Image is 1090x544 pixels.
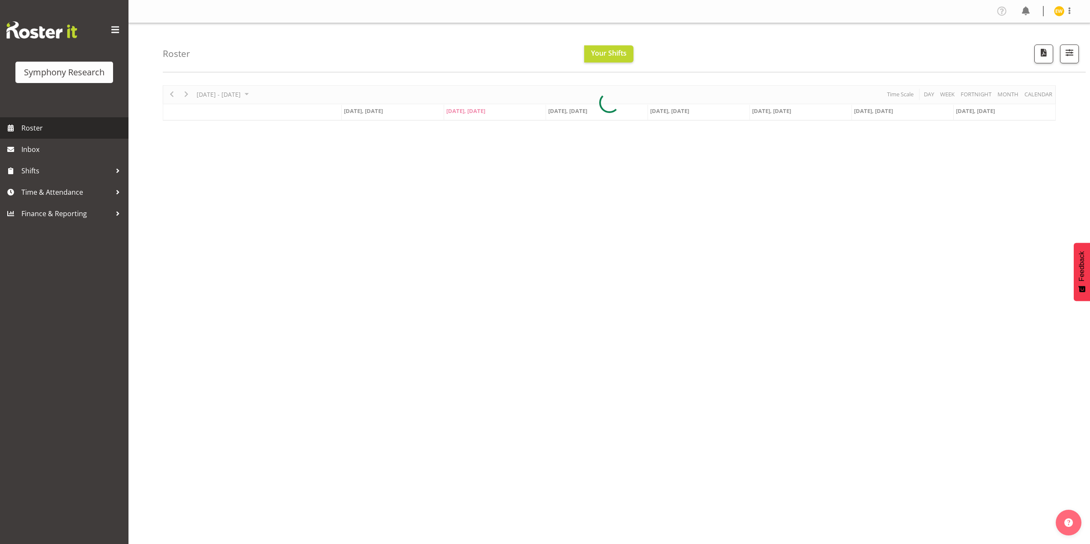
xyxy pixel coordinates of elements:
[1034,45,1053,63] button: Download a PDF of the roster according to the set date range.
[6,21,77,39] img: Rosterit website logo
[21,143,124,156] span: Inbox
[591,48,627,58] span: Your Shifts
[1064,518,1073,527] img: help-xxl-2.png
[21,186,111,199] span: Time & Attendance
[163,49,190,59] h4: Roster
[584,45,633,62] button: Your Shifts
[24,66,105,79] div: Symphony Research
[1060,45,1079,63] button: Filter Shifts
[1074,243,1090,301] button: Feedback - Show survey
[21,164,111,177] span: Shifts
[1078,251,1086,281] span: Feedback
[21,122,124,134] span: Roster
[1054,6,1064,16] img: enrica-walsh11863.jpg
[21,207,111,220] span: Finance & Reporting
